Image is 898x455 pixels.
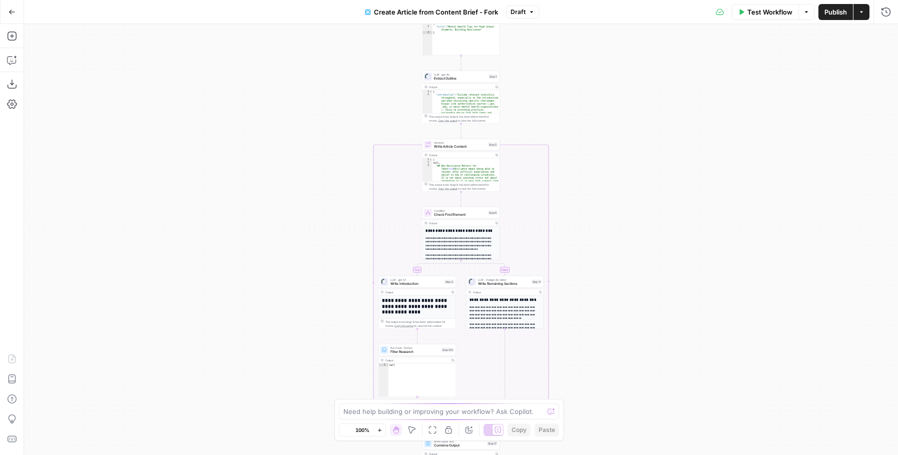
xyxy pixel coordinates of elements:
[385,320,454,328] div: This output is too large & has been abbreviated for review. to view the full content.
[355,426,369,434] span: 100%
[429,158,432,161] span: Toggle code folding, rows 1 through 4
[378,344,456,397] div: Run Code · PythonFilter ResearchStep 140Outputnull
[429,90,432,93] span: Toggle code folding, rows 1 through 9
[461,192,462,206] g: Edge from step_5 to step_6
[390,281,442,286] span: Write Introduction
[416,260,461,275] g: Edge from step_6 to step_8
[461,329,505,408] g: Edge from step_11 to step_6-conditional-end
[732,4,798,20] button: Test Workflow
[434,144,486,149] span: Write Article Content
[385,290,448,294] div: Output
[429,221,492,225] div: Output
[434,73,487,77] span: LLM · gpt-4o
[532,280,542,284] div: Step 11
[488,143,498,147] div: Step 5
[422,31,432,34] div: 3
[508,423,531,436] button: Copy
[506,6,539,19] button: Draft
[422,164,432,293] div: 3
[461,124,462,138] g: Edge from step_1 to step_5
[818,4,853,20] button: Publish
[461,56,462,70] g: Edge from step_107 to step_1
[390,349,440,354] span: Filter Research
[394,324,413,327] span: Copy the output
[429,153,492,157] div: Output
[379,363,389,366] div: 1
[539,425,555,434] span: Paste
[434,439,485,443] span: Write Liquid Text
[824,7,847,17] span: Publish
[429,115,498,123] div: This output is too large & has been abbreviated for review. to view the full content.
[434,141,486,145] span: Iteration
[422,139,500,192] div: LoopIterationWrite Article ContentStep 5Output[null, "## Why Resilience Matters for Teens\n\nResi...
[444,280,454,284] div: Step 8
[422,90,432,93] div: 1
[422,3,500,56] div: { "title":"Mental Health Tips for High School Students: Building Resilience"}
[438,187,458,190] span: Copy the output
[478,281,530,286] span: Write Remaining Sections
[434,76,487,81] span: Extract Outline
[390,346,440,350] span: Run Code · Python
[429,85,492,89] div: Output
[489,75,498,79] div: Step 1
[374,7,498,17] span: Create Article from Content Brief - Fork
[434,209,486,213] span: Condition
[422,161,432,164] div: 2
[417,397,462,408] g: Edge from step_140 to step_6-conditional-end
[473,290,536,294] div: Output
[422,25,432,31] div: 2
[422,93,432,117] div: 2
[438,119,458,122] span: Copy the output
[434,443,485,448] span: Combine Output
[359,4,504,20] button: Create Article from Content Brief - Fork
[511,8,526,17] span: Draft
[385,358,448,362] div: Output
[488,211,498,215] div: Step 6
[512,425,527,434] span: Copy
[747,7,792,17] span: Test Workflow
[422,71,500,124] div: LLM · gpt-4oExtract OutlineStep 1Output{ "introduction":"Include relevant statistics throughout, ...
[535,423,559,436] button: Paste
[441,348,454,352] div: Step 140
[390,278,442,282] span: LLM · gpt-4.1
[487,441,498,446] div: Step 17
[422,158,432,161] div: 1
[416,329,418,343] g: Edge from step_8 to step_140
[434,212,486,217] span: Check First Element
[461,260,506,275] g: Edge from step_6 to step_11
[429,183,498,191] div: This output is too large & has been abbreviated for review. to view the full content.
[478,278,530,282] span: LLM · chatgpt-4o-latest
